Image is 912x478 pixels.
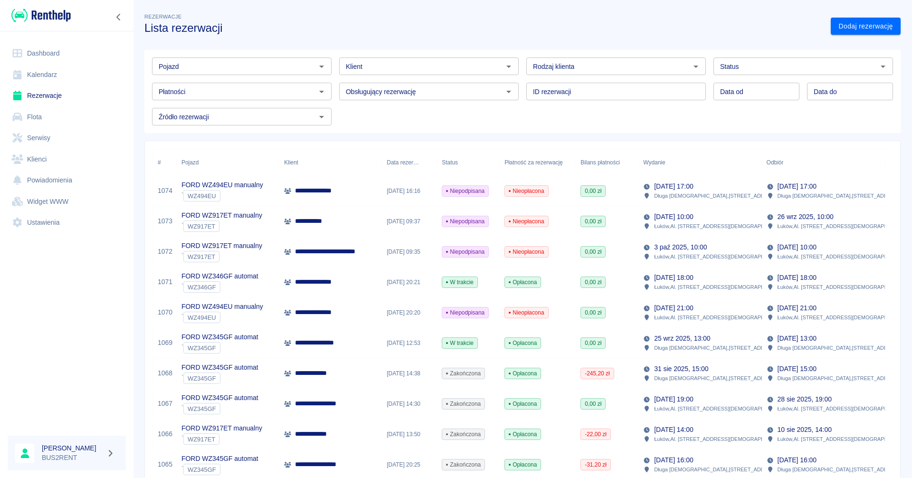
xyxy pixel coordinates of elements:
[778,465,903,474] p: Długa [DEMOGRAPHIC_DATA] , [STREET_ADDRESS]
[181,342,258,354] div: `
[442,308,488,317] span: Niepodpisana
[778,283,911,291] p: Łuków , Al. [STREET_ADDRESS][DEMOGRAPHIC_DATA]
[181,454,258,464] p: FORD WZ345GF automat
[504,149,563,176] div: Płatność za rezerwację
[807,83,893,100] input: DD.MM.YYYY
[778,182,817,191] p: [DATE] 17:00
[654,242,707,252] p: 3 paź 2025, 10:00
[184,375,220,382] span: WZ345GF
[181,271,258,281] p: FORD WZ346GF automat
[181,241,262,251] p: FORD WZ917ET manualny
[505,369,541,378] span: Opłacona
[8,85,126,106] a: Rezerwacje
[382,206,437,237] div: [DATE] 09:37
[654,455,693,465] p: [DATE] 16:00
[158,186,172,196] a: 1074
[184,314,220,321] span: WZ494EU
[442,339,477,347] span: W trakcie
[181,363,258,373] p: FORD WZ345GF automat
[581,369,613,378] span: -245,20 zł
[315,60,328,73] button: Otwórz
[181,281,258,293] div: `
[181,332,258,342] p: FORD WZ345GF automat
[665,156,679,169] button: Sort
[778,425,832,435] p: 10 sie 2025, 14:00
[778,344,903,352] p: Długa [DEMOGRAPHIC_DATA] , [STREET_ADDRESS]
[778,455,817,465] p: [DATE] 16:00
[184,284,220,291] span: WZ346GF
[576,149,638,176] div: Bilans płatności
[831,18,901,35] a: Dodaj rezerwację
[382,149,437,176] div: Data rezerwacji
[502,85,515,98] button: Otwórz
[284,149,298,176] div: Klient
[778,191,903,200] p: Długa [DEMOGRAPHIC_DATA] , [STREET_ADDRESS]
[654,252,787,261] p: Łuków , Al. [STREET_ADDRESS][DEMOGRAPHIC_DATA]
[505,278,541,287] span: Opłacona
[580,149,620,176] div: Bilans płatności
[442,400,484,408] span: Zakończona
[177,149,279,176] div: Pojazd
[382,358,437,389] div: [DATE] 14:38
[778,222,911,230] p: Łuków , Al. [STREET_ADDRESS][DEMOGRAPHIC_DATA]
[778,313,911,322] p: Łuków , Al. [STREET_ADDRESS][DEMOGRAPHIC_DATA]
[442,430,484,439] span: Zakończona
[279,149,382,176] div: Klient
[181,210,262,220] p: FORD WZ917ET manualny
[181,190,263,201] div: `
[184,253,219,260] span: WZ917ET
[181,251,262,262] div: `
[442,149,458,176] div: Status
[419,156,432,169] button: Sort
[442,248,488,256] span: Niepodpisana
[315,110,328,124] button: Otwórz
[654,364,708,374] p: 31 sie 2025, 15:00
[42,453,103,463] p: BUS2RENT
[382,176,437,206] div: [DATE] 16:16
[184,436,219,443] span: WZ917ET
[8,106,126,128] a: Flota
[11,8,71,23] img: Renthelp logo
[643,149,665,176] div: Wydanie
[654,283,787,291] p: Łuków , Al. [STREET_ADDRESS][DEMOGRAPHIC_DATA]
[8,191,126,212] a: Widget WWW
[184,192,220,200] span: WZ494EU
[581,217,605,226] span: 0,00 zł
[767,149,784,176] div: Odbiór
[181,149,199,176] div: Pojazd
[778,242,817,252] p: [DATE] 10:00
[158,149,161,176] div: #
[654,435,787,443] p: Łuków , Al. [STREET_ADDRESS][DEMOGRAPHIC_DATA]
[762,149,885,176] div: Odbiór
[500,149,576,176] div: Płatność za rezerwację
[783,156,797,169] button: Sort
[158,399,172,409] a: 1067
[654,182,693,191] p: [DATE] 17:00
[581,278,605,287] span: 0,00 zł
[778,273,817,283] p: [DATE] 18:00
[144,21,823,35] h3: Lista rezerwacji
[654,394,693,404] p: [DATE] 19:00
[505,430,541,439] span: Opłacona
[158,338,172,348] a: 1069
[181,433,262,445] div: `
[8,43,126,64] a: Dashboard
[181,180,263,190] p: FORD WZ494EU manualny
[581,248,605,256] span: 0,00 zł
[581,308,605,317] span: 0,00 zł
[442,217,488,226] span: Niepodpisana
[581,430,610,439] span: -22,00 zł
[581,339,605,347] span: 0,00 zł
[8,127,126,149] a: Serwisy
[181,393,258,403] p: FORD WZ345GF automat
[778,212,834,222] p: 26 wrz 2025, 10:00
[654,404,787,413] p: Łuków , Al. [STREET_ADDRESS][DEMOGRAPHIC_DATA]
[158,247,172,257] a: 1072
[8,64,126,86] a: Kalendarz
[181,302,263,312] p: FORD WZ494EU manualny
[778,374,903,382] p: Długa [DEMOGRAPHIC_DATA] , [STREET_ADDRESS]
[442,187,488,195] span: Niepodpisana
[158,429,172,439] a: 1066
[654,191,780,200] p: Długa [DEMOGRAPHIC_DATA] , [STREET_ADDRESS]
[713,83,799,100] input: DD.MM.YYYY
